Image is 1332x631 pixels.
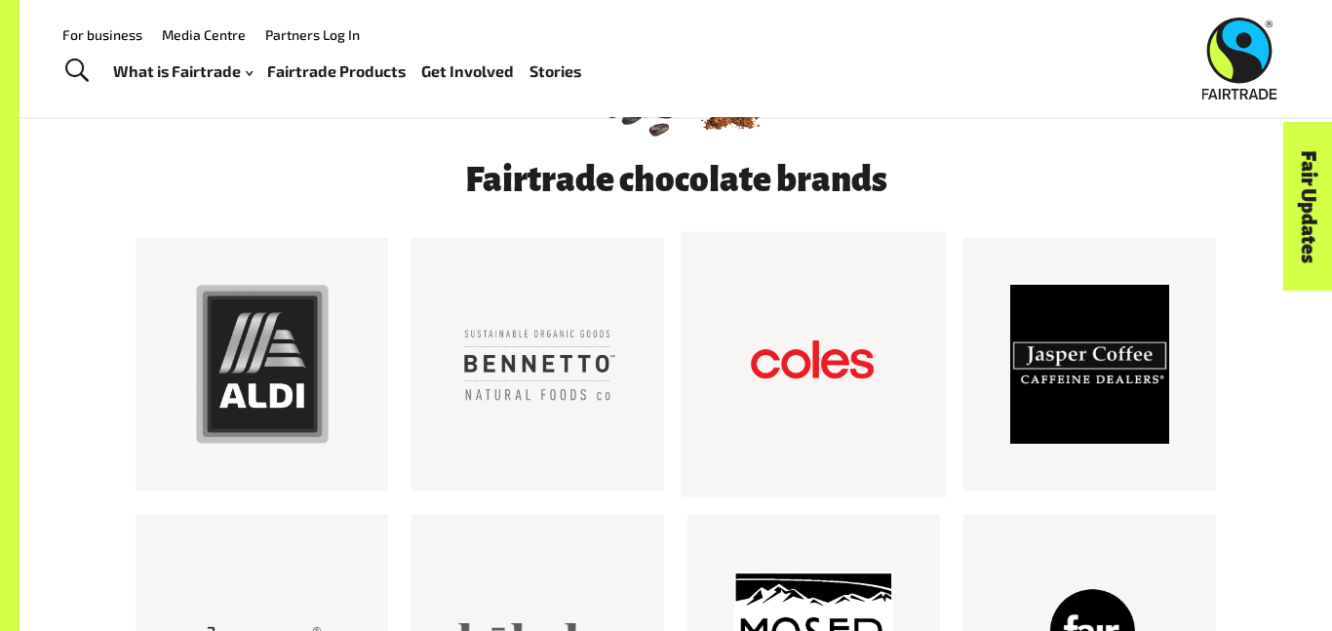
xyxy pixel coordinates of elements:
[1202,18,1277,99] img: Fairtrade Australia New Zealand logo
[421,58,514,86] a: Get Involved
[529,58,581,86] a: Stories
[265,26,360,43] a: Partners Log In
[267,58,406,86] a: Fairtrade Products
[62,26,142,43] a: For business
[224,161,1127,199] h3: Fairtrade chocolate brands
[113,58,253,86] a: What is Fairtrade
[162,26,246,43] a: Media Centre
[53,47,100,96] a: Toggle Search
